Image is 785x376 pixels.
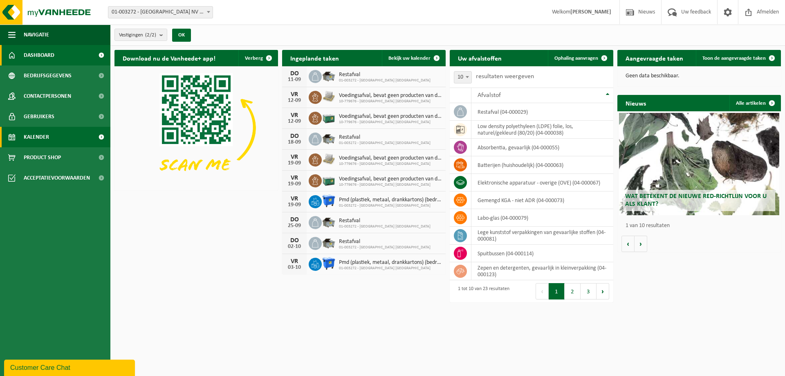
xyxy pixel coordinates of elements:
[617,95,654,111] h2: Nieuws
[24,65,72,86] span: Bedrijfsgegevens
[339,141,431,146] span: 01-003272 - [GEOGRAPHIC_DATA] [GEOGRAPHIC_DATA]
[471,156,613,174] td: batterijen (huishoudelijk) (04-000063)
[24,147,61,168] span: Product Shop
[471,245,613,262] td: spuitbussen (04-000114)
[339,239,431,245] span: Restafval
[471,121,613,139] td: low density polyethyleen (LDPE) folie, los, naturel/gekleurd (80/20) (04-000038)
[322,131,336,145] img: WB-5000-GAL-GY-01
[282,50,347,66] h2: Ingeplande taken
[471,262,613,280] td: zepen en detergenten, gevaarlijk in kleinverpakking (04-000123)
[621,236,635,252] button: Vorige
[339,197,442,203] span: Pmd (plastiek, metaal, drankkartons) (bedrijven)
[322,90,336,104] img: LP-PA-00000-WDN-11
[450,50,510,66] h2: Uw afvalstoffen
[388,56,431,61] span: Bekijk uw kalender
[581,283,597,299] button: 3
[339,134,431,141] span: Restafval
[286,140,303,145] div: 18-09
[471,227,613,245] td: lege kunststof verpakkingen van gevaarlijke stoffen (04-000081)
[286,119,303,124] div: 12-09
[24,25,49,45] span: Navigatie
[286,175,303,181] div: VR
[322,69,336,83] img: WB-5000-GAL-GY-01
[322,215,336,229] img: WB-5000-GAL-GY-01
[145,32,156,38] count: (2/2)
[286,258,303,265] div: VR
[702,56,766,61] span: Toon de aangevraagde taken
[554,56,598,61] span: Ophaling aanvragen
[172,29,191,42] button: OK
[286,244,303,250] div: 02-10
[626,223,777,229] p: 1 van 10 resultaten
[625,193,767,207] span: Wat betekent de nieuwe RED-richtlijn voor u als klant?
[286,237,303,244] div: DO
[635,236,647,252] button: Volgende
[619,113,779,215] a: Wat betekent de nieuwe RED-richtlijn voor u als klant?
[382,50,445,66] a: Bekijk uw kalender
[471,209,613,227] td: labo-glas (04-000079)
[286,98,303,104] div: 12-09
[245,56,263,61] span: Verberg
[478,92,501,99] span: Afvalstof
[238,50,277,66] button: Verberg
[471,191,613,209] td: gemengd KGA - niet ADR (04-000073)
[119,29,156,41] span: Vestigingen
[339,155,442,162] span: Voedingsafval, bevat geen producten van dierlijke oorsprong, gemengde verpakking...
[24,168,90,188] span: Acceptatievoorwaarden
[339,72,431,78] span: Restafval
[339,224,431,229] span: 01-003272 - [GEOGRAPHIC_DATA] [GEOGRAPHIC_DATA]
[548,50,612,66] a: Ophaling aanvragen
[322,110,336,124] img: PB-LB-0680-HPE-GN-01
[286,216,303,223] div: DO
[339,218,431,224] span: Restafval
[322,173,336,187] img: PB-LB-0680-HPE-GN-01
[536,283,549,299] button: Previous
[322,194,336,208] img: WB-1100-HPE-BE-01
[339,162,442,167] span: 10-779676 - [GEOGRAPHIC_DATA] [GEOGRAPHIC_DATA]
[108,6,213,18] span: 01-003272 - BELGOSUC NV - BEERNEM
[286,181,303,187] div: 19-09
[339,182,442,187] span: 10-779676 - [GEOGRAPHIC_DATA] [GEOGRAPHIC_DATA]
[286,77,303,83] div: 11-09
[322,257,336,270] img: WB-1100-HPE-BE-01
[597,283,609,299] button: Next
[696,50,780,66] a: Toon de aangevraagde taken
[339,92,442,99] span: Voedingsafval, bevat geen producten van dierlijke oorsprong, gemengde verpakking...
[471,139,613,156] td: absorbentia, gevaarlijk (04-000055)
[339,120,442,125] span: 10-779676 - [GEOGRAPHIC_DATA] [GEOGRAPHIC_DATA]
[24,86,71,106] span: Contactpersonen
[286,133,303,140] div: DO
[286,160,303,166] div: 19-09
[322,152,336,166] img: LP-PA-00000-WDN-11
[114,50,224,66] h2: Download nu de Vanheede+ app!
[339,78,431,83] span: 01-003272 - [GEOGRAPHIC_DATA] [GEOGRAPHIC_DATA]
[322,236,336,250] img: WB-5000-GAL-GY-01
[339,176,442,182] span: Voedingsafval, bevat geen producten van dierlijke oorsprong, gemengde verpakking...
[286,112,303,119] div: VR
[454,71,472,83] span: 10
[454,282,509,300] div: 1 tot 10 van 23 resultaten
[549,283,565,299] button: 1
[471,174,613,191] td: elektronische apparatuur - overige (OVE) (04-000067)
[471,103,613,121] td: restafval (04-000029)
[617,50,691,66] h2: Aangevraagde taken
[339,245,431,250] span: 01-003272 - [GEOGRAPHIC_DATA] [GEOGRAPHIC_DATA]
[114,29,167,41] button: Vestigingen(2/2)
[339,203,442,208] span: 01-003272 - [GEOGRAPHIC_DATA] [GEOGRAPHIC_DATA]
[4,358,137,376] iframe: chat widget
[24,106,54,127] span: Gebruikers
[626,73,773,79] p: Geen data beschikbaar.
[286,70,303,77] div: DO
[108,7,213,18] span: 01-003272 - BELGOSUC NV - BEERNEM
[24,45,54,65] span: Dashboard
[339,266,442,271] span: 01-003272 - [GEOGRAPHIC_DATA] [GEOGRAPHIC_DATA]
[339,259,442,266] span: Pmd (plastiek, metaal, drankkartons) (bedrijven)
[729,95,780,111] a: Alle artikelen
[570,9,611,15] strong: [PERSON_NAME]
[339,113,442,120] span: Voedingsafval, bevat geen producten van dierlijke oorsprong, gemengde verpakking...
[114,66,278,189] img: Download de VHEPlus App
[476,73,534,80] label: resultaten weergeven
[24,127,49,147] span: Kalender
[286,265,303,270] div: 03-10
